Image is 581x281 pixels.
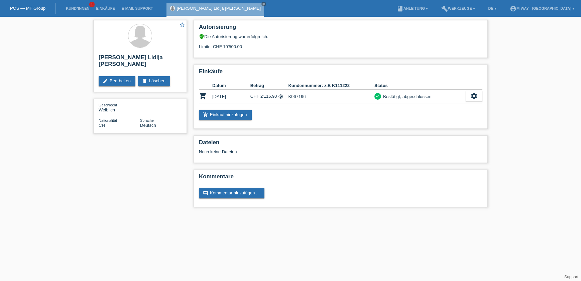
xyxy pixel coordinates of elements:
[177,6,261,11] a: [PERSON_NAME] Lidija [PERSON_NAME]
[506,6,578,10] a: account_circlem-way - [GEOGRAPHIC_DATA] ▾
[103,78,108,84] i: edit
[199,149,403,154] div: Noch keine Dateien
[199,173,482,183] h2: Kommentare
[212,90,250,103] td: [DATE]
[199,92,207,100] i: POSP00015403
[510,5,516,12] i: account_circle
[203,112,208,117] i: add_shopping_cart
[138,76,170,86] a: deleteLöschen
[63,6,93,10] a: Kund*innen
[250,90,288,103] td: CHF 2'116.90
[10,6,45,11] a: POS — MF Group
[381,93,432,100] div: Bestätigt, abgeschlossen
[179,22,185,28] i: star_border
[438,6,478,10] a: buildWerkzeuge ▾
[199,39,482,49] div: Limite: CHF 10'500.00
[203,190,208,196] i: comment
[179,22,185,29] a: star_border
[393,6,431,10] a: bookAnleitung ▾
[99,123,105,128] span: Schweiz
[288,82,374,90] th: Kundennummer: z.B K111222
[212,82,250,90] th: Datum
[278,94,283,99] i: Fixe Raten (12 Raten)
[262,2,265,6] i: close
[288,90,374,103] td: K067196
[397,5,403,12] i: book
[375,94,380,98] i: check
[140,118,154,122] span: Sprache
[564,275,578,279] a: Support
[140,123,156,128] span: Deutsch
[470,92,478,100] i: settings
[99,76,135,86] a: editBearbeiten
[199,24,482,34] h2: Autorisierung
[199,139,482,149] h2: Dateien
[142,78,147,84] i: delete
[485,6,500,10] a: DE ▾
[99,54,182,71] h2: [PERSON_NAME] Lidija [PERSON_NAME]
[441,5,448,12] i: build
[199,34,204,39] i: verified_user
[199,188,264,198] a: commentKommentar hinzufügen ...
[199,68,482,78] h2: Einkäufe
[261,2,266,6] a: close
[99,103,117,107] span: Geschlecht
[118,6,156,10] a: E-Mail Support
[99,118,117,122] span: Nationalität
[374,82,466,90] th: Status
[89,2,95,7] span: 1
[250,82,288,90] th: Betrag
[99,102,140,112] div: Weiblich
[93,6,118,10] a: Einkäufe
[199,34,482,39] div: Die Autorisierung war erfolgreich.
[199,110,252,120] a: add_shopping_cartEinkauf hinzufügen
